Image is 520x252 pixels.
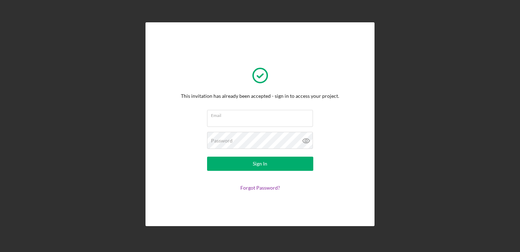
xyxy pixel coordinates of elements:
[181,93,339,99] div: This invitation has already been accepted - sign in to access your project.
[211,138,233,144] label: Password
[207,157,313,171] button: Sign In
[240,185,280,191] a: Forgot Password?
[211,110,313,118] label: Email
[253,157,267,171] div: Sign In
